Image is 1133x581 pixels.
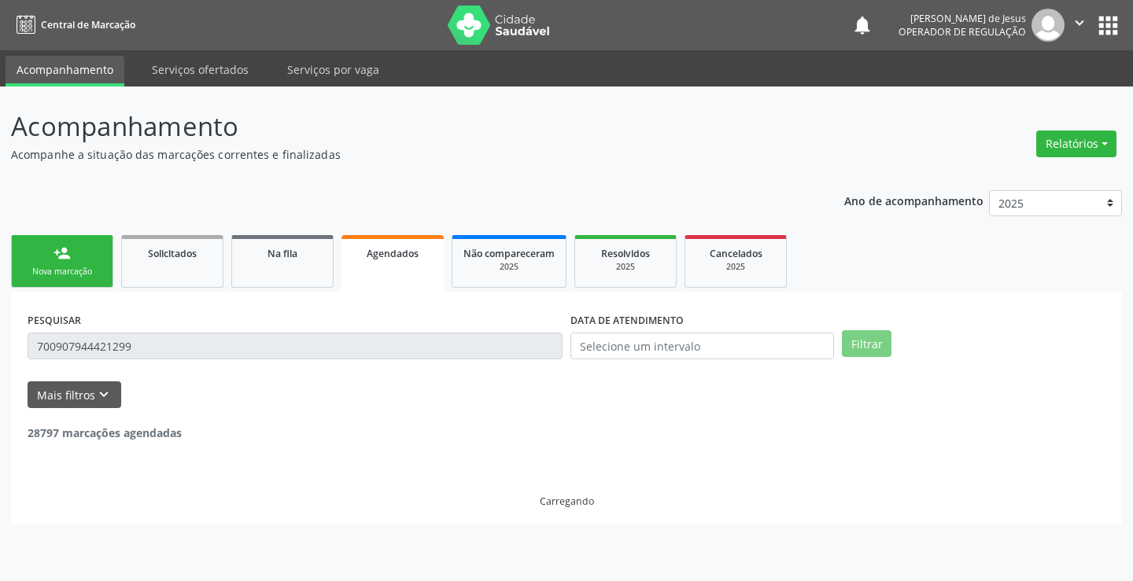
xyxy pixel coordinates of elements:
[1071,14,1088,31] i: 
[601,247,650,260] span: Resolvidos
[41,18,135,31] span: Central de Marcação
[696,261,775,273] div: 2025
[1036,131,1116,157] button: Relatórios
[899,25,1026,39] span: Operador de regulação
[276,56,390,83] a: Serviços por vaga
[54,245,71,262] div: person_add
[6,56,124,86] a: Acompanhamento
[95,386,113,403] i: keyboard_arrow_down
[1065,9,1094,42] button: 
[11,12,135,38] a: Central de Marcação
[570,308,684,333] label: DATA DE ATENDIMENTO
[463,261,555,273] div: 2025
[540,495,594,508] div: Carregando
[1032,9,1065,42] img: img
[710,247,762,260] span: Cancelados
[367,247,419,260] span: Agendados
[844,190,984,210] p: Ano de acompanhamento
[148,247,197,260] span: Solicitados
[570,333,834,359] input: Selecione um intervalo
[28,425,182,440] strong: 28797 marcações agendadas
[23,266,101,278] div: Nova marcação
[141,56,260,83] a: Serviços ofertados
[268,247,297,260] span: Na fila
[11,107,788,146] p: Acompanhamento
[1094,12,1122,39] button: apps
[899,12,1026,25] div: [PERSON_NAME] de Jesus
[28,381,121,409] button: Mais filtroskeyboard_arrow_down
[842,330,891,357] button: Filtrar
[28,333,563,359] input: Nome, CNS
[586,261,665,273] div: 2025
[463,247,555,260] span: Não compareceram
[28,308,81,333] label: PESQUISAR
[11,146,788,163] p: Acompanhe a situação das marcações correntes e finalizadas
[851,14,873,36] button: notifications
